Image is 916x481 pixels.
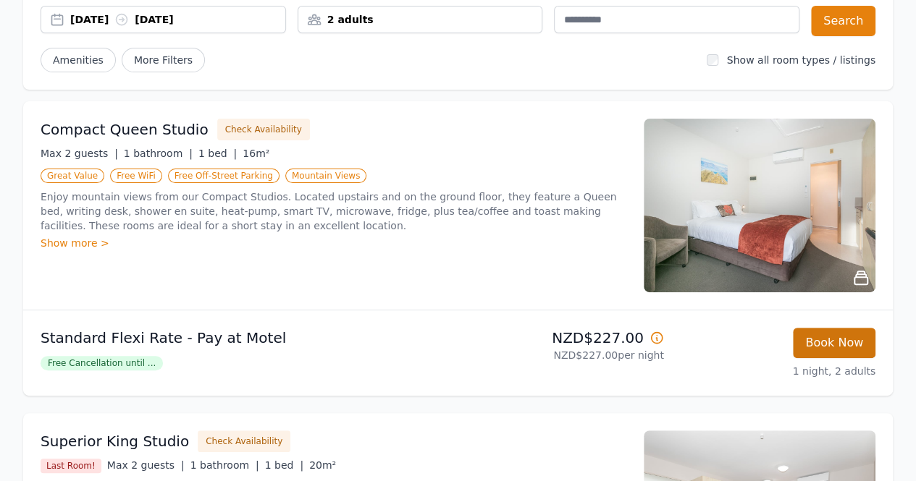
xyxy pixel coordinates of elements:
span: 1 bathroom | [124,148,193,159]
span: Free WiFi [110,169,162,183]
button: Amenities [41,48,116,72]
span: 1 bed | [265,459,303,471]
p: Enjoy mountain views from our Compact Studios. Located upstairs and on the ground floor, they fea... [41,190,626,233]
span: Free Cancellation until ... [41,356,163,370]
p: NZD$227.00 [464,328,664,348]
span: Free Off-Street Parking [168,169,280,183]
button: Check Availability [198,430,290,452]
span: More Filters [122,48,205,72]
span: Max 2 guests | [41,148,118,159]
span: 1 bed | [198,148,237,159]
span: Max 2 guests | [107,459,185,471]
label: Show all room types / listings [727,54,875,66]
button: Book Now [793,328,875,358]
span: 16m² [243,148,269,159]
p: NZD$227.00 per night [464,348,664,362]
button: Search [811,6,875,36]
button: Check Availability [217,119,310,140]
p: 1 night, 2 adults [676,364,875,378]
span: 20m² [309,459,336,471]
div: 2 adults [298,12,542,27]
span: Great Value [41,169,104,183]
h3: Superior King Studio [41,431,189,451]
div: Show more > [41,236,626,250]
span: 1 bathroom | [190,459,259,471]
span: Mountain Views [285,169,366,183]
div: [DATE] [DATE] [70,12,285,27]
p: Standard Flexi Rate - Pay at Motel [41,328,453,348]
h3: Compact Queen Studio [41,119,209,140]
span: Last Room! [41,459,101,473]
